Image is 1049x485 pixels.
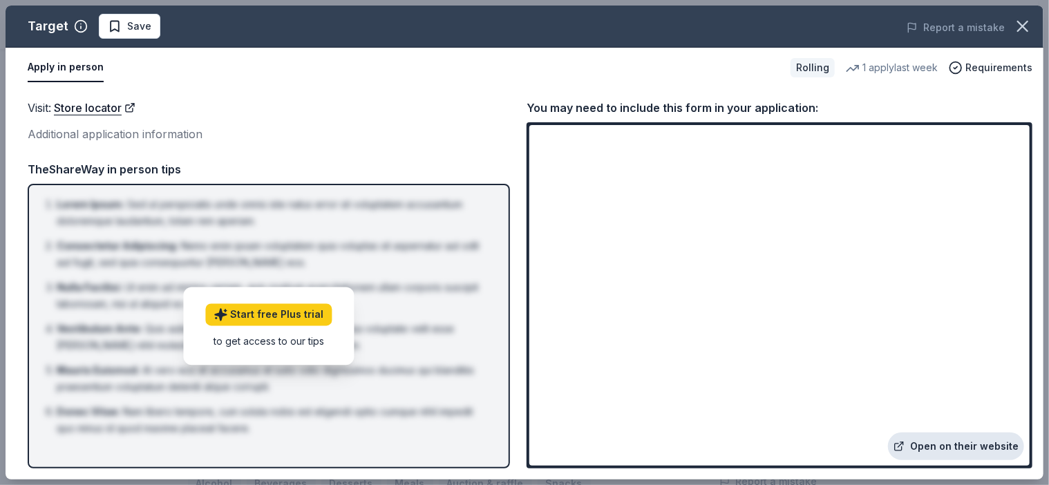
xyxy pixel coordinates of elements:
div: Rolling [791,58,835,77]
li: Nemo enim ipsam voluptatem quia voluptas sit aspernatur aut odit aut fugit, sed quia consequuntur... [57,238,489,271]
button: Report a mistake [907,19,1005,36]
button: Requirements [949,59,1032,76]
span: Nulla Facilisi : [57,281,122,293]
span: Donec Vitae : [57,406,120,417]
div: Additional application information [28,125,510,143]
li: Quis autem vel eum iure reprehenderit qui in ea voluptate velit esse [PERSON_NAME] nihil molestia... [57,321,489,354]
li: At vero eos et accusamus et iusto odio dignissimos ducimus qui blanditiis praesentium voluptatum ... [57,362,489,395]
div: TheShareWay in person tips [28,160,510,178]
div: Visit : [28,99,510,117]
span: Save [127,18,151,35]
span: Lorem Ipsum : [57,198,124,210]
a: Open on their website [888,432,1024,460]
a: Store locator [54,99,135,117]
button: Save [99,14,160,39]
div: to get access to our tips [205,334,332,349]
a: Start free Plus trial [205,304,332,326]
div: Target [28,15,68,37]
div: 1 apply last week [846,59,938,76]
span: Vestibulum Ante : [57,323,142,334]
li: Ut enim ad minima veniam, quis nostrum exercitationem ullam corporis suscipit laboriosam, nisi ut... [57,279,489,312]
span: Mauris Euismod : [57,364,140,376]
span: Consectetur Adipiscing : [57,240,178,251]
span: Requirements [965,59,1032,76]
button: Apply in person [28,53,104,82]
div: You may need to include this form in your application: [527,99,1032,117]
li: Sed ut perspiciatis unde omnis iste natus error sit voluptatem accusantium doloremque laudantium,... [57,196,489,229]
li: Nam libero tempore, cum soluta nobis est eligendi optio cumque nihil impedit quo minus id quod ma... [57,403,489,437]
